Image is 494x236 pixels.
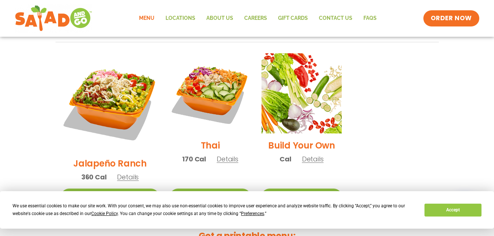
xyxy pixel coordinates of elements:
[73,157,147,170] h2: Jalapeño Ranch
[262,53,342,133] img: Product photo for Build Your Own
[201,10,239,27] a: About Us
[201,139,220,152] h2: Thai
[217,154,238,164] span: Details
[13,202,416,218] div: We use essential cookies to make our site work. With your consent, we may also use non-essential ...
[61,53,159,151] img: Product photo for Jalapeño Ranch Salad
[117,172,139,182] span: Details
[262,189,342,204] a: Start Your Order
[170,53,250,133] img: Product photo for Thai Salad
[134,10,160,27] a: Menu
[241,211,264,216] span: Preferences
[81,172,107,182] span: 360 Cal
[160,10,201,27] a: Locations
[239,10,273,27] a: Careers
[268,139,335,152] h2: Build Your Own
[15,4,92,33] img: new-SAG-logo-768×292
[280,154,291,164] span: Cal
[302,154,324,164] span: Details
[182,154,206,164] span: 170 Cal
[423,10,479,26] a: ORDER NOW
[134,10,382,27] nav: Menu
[424,204,481,217] button: Accept
[358,10,382,27] a: FAQs
[61,189,159,204] a: Start Your Order
[170,189,250,204] a: Start Your Order
[273,10,313,27] a: GIFT CARDS
[431,14,472,23] span: ORDER NOW
[313,10,358,27] a: Contact Us
[91,211,118,216] span: Cookie Policy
